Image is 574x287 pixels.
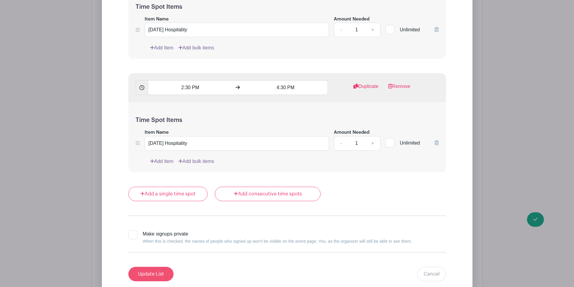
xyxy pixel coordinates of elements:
h5: Time Spot Items [136,117,439,124]
a: Add bulk items [178,44,214,51]
a: Add Item [150,158,174,165]
label: Amount Needed [334,129,369,136]
a: - [334,23,348,37]
span: Unlimited [400,27,420,32]
a: Cancel [417,267,446,281]
a: + [365,23,380,37]
input: Update List [128,267,174,281]
input: e.g. Snacks or Check-in Attendees [145,23,329,37]
a: Remove [388,83,410,95]
a: - [334,136,348,151]
a: Duplicate [353,83,378,95]
h5: Time Spot Items [136,3,439,11]
span: Unlimited [400,140,420,145]
small: When this is checked, the names of people who signed up won’t be visible on the event page. You, ... [143,239,412,244]
a: Add consecutive time spots [215,187,321,201]
label: Amount Needed [334,16,369,23]
div: Make signups private [143,230,412,245]
label: Item Name [145,129,169,136]
label: Item Name [145,16,169,23]
a: Add a single time spot [128,187,208,201]
input: e.g. Snacks or Check-in Attendees [145,136,329,151]
input: Set End Time [243,80,328,95]
input: Set Start Time [148,80,232,95]
a: + [365,136,380,151]
a: Add bulk items [178,158,214,165]
a: Add Item [150,44,174,51]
